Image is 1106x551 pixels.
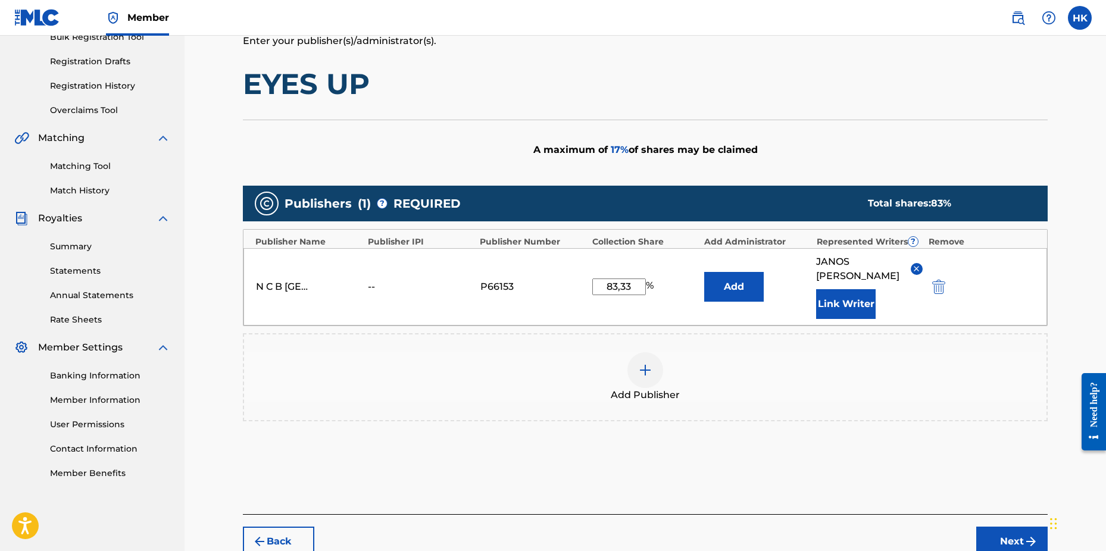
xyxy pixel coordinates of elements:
[611,144,629,155] span: 17 %
[38,131,85,145] span: Matching
[38,340,123,355] span: Member Settings
[255,236,362,248] div: Publisher Name
[50,418,170,431] a: User Permissions
[14,9,60,26] img: MLC Logo
[50,394,170,406] a: Member Information
[50,240,170,253] a: Summary
[817,236,923,248] div: Represented Writers
[704,272,764,302] button: Add
[638,363,652,377] img: add
[50,467,170,480] a: Member Benefits
[285,195,352,212] span: Publishers
[1046,494,1106,551] div: Chat-widget
[50,314,170,326] a: Rate Sheets
[1068,6,1092,30] div: User Menu
[480,236,586,248] div: Publisher Number
[14,340,29,355] img: Member Settings
[931,198,951,209] span: 83 %
[50,289,170,302] a: Annual Statements
[50,80,170,92] a: Registration History
[1042,11,1056,25] img: help
[592,236,699,248] div: Collection Share
[868,196,1024,211] div: Total shares:
[377,199,387,208] span: ?
[252,534,267,549] img: 7ee5dd4eb1f8a8e3ef2f.svg
[50,31,170,43] a: Bulk Registration Tool
[14,211,29,226] img: Royalties
[156,131,170,145] img: expand
[156,211,170,226] img: expand
[38,211,82,226] span: Royalties
[1006,6,1030,30] a: Public Search
[243,120,1048,180] div: A maximum of of shares may be claimed
[1011,11,1025,25] img: search
[1037,6,1061,30] div: Help
[1046,494,1106,551] iframe: Chat Widget
[50,184,170,197] a: Match History
[1073,364,1106,459] iframe: Resource Center
[393,195,461,212] span: REQUIRED
[912,264,921,273] img: remove-from-list-button
[50,265,170,277] a: Statements
[908,237,918,246] span: ?
[816,255,901,283] span: JANOS [PERSON_NAME]
[14,131,29,145] img: Matching
[127,11,169,24] span: Member
[50,160,170,173] a: Matching Tool
[358,195,371,212] span: ( 1 )
[704,236,811,248] div: Add Administrator
[106,11,120,25] img: Top Rightsholder
[611,388,680,402] span: Add Publisher
[50,443,170,455] a: Contact Information
[156,340,170,355] img: expand
[1024,534,1038,549] img: f7272a7cc735f4ea7f67.svg
[929,236,1035,248] div: Remove
[50,104,170,117] a: Overclaims Tool
[243,34,1048,48] p: Enter your publisher(s)/administrator(s).
[646,278,657,295] span: %
[260,196,274,211] img: publishers
[932,280,945,294] img: 12a2ab48e56ec057fbd8.svg
[816,289,876,319] button: Link Writer
[50,370,170,382] a: Banking Information
[243,66,1048,102] h1: EYES UP
[1050,506,1057,541] div: Træk
[368,236,474,248] div: Publisher IPI
[50,55,170,68] a: Registration Drafts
